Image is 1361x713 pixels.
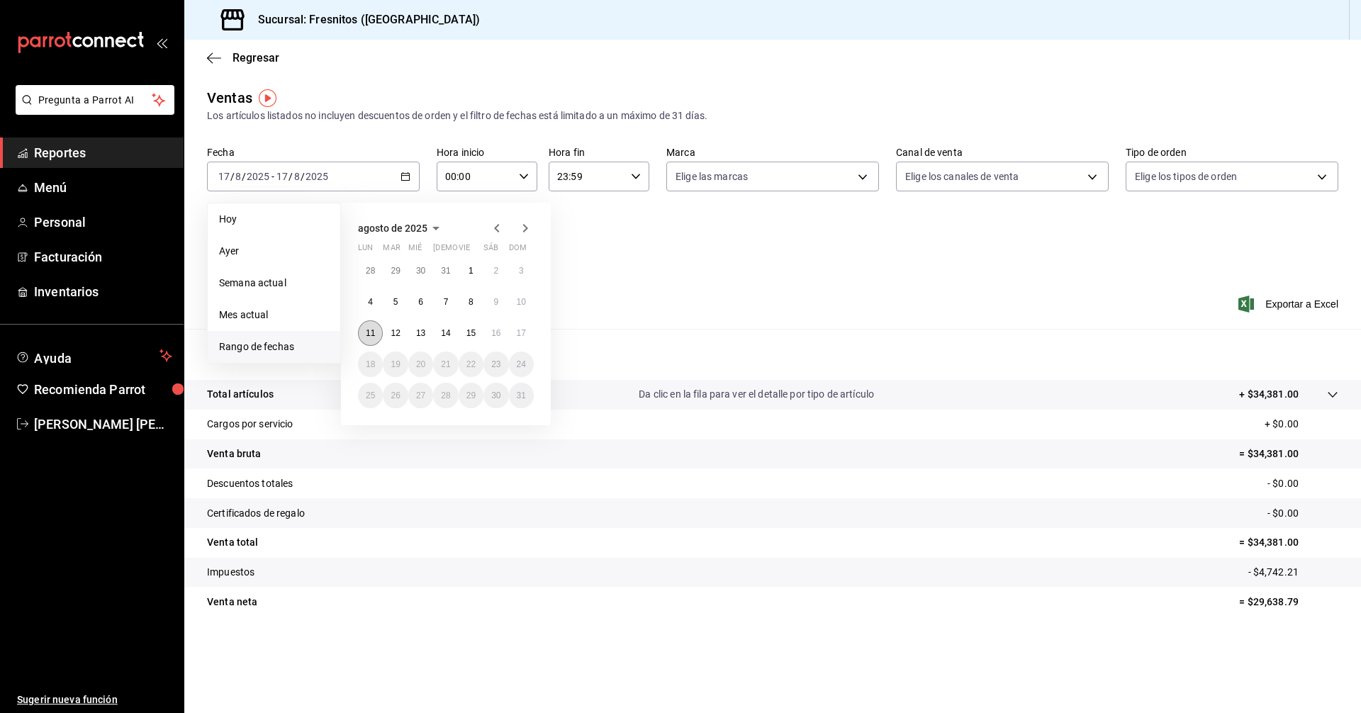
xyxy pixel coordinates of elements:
[491,391,500,400] abbr: 30 de agosto de 2025
[1265,417,1338,432] p: + $0.00
[408,243,422,258] abbr: miércoles
[509,320,534,346] button: 17 de agosto de 2025
[1126,147,1338,157] label: Tipo de orden
[441,391,450,400] abbr: 28 de agosto de 2025
[459,243,470,258] abbr: viernes
[383,289,408,315] button: 5 de agosto de 2025
[896,147,1109,157] label: Canal de venta
[416,328,425,338] abbr: 13 de agosto de 2025
[276,171,289,182] input: --
[156,37,167,48] button: open_drawer_menu
[246,171,270,182] input: ----
[230,171,235,182] span: /
[444,297,449,307] abbr: 7 de agosto de 2025
[293,171,301,182] input: --
[207,595,257,610] p: Venta neta
[509,243,527,258] abbr: domingo
[207,346,1338,363] p: Resumen
[905,169,1019,184] span: Elige los canales de venta
[1135,169,1237,184] span: Elige los tipos de orden
[207,417,293,432] p: Cargos por servicio
[493,266,498,276] abbr: 2 de agosto de 2025
[517,328,526,338] abbr: 17 de agosto de 2025
[207,447,261,461] p: Venta bruta
[366,359,375,369] abbr: 18 de agosto de 2025
[219,212,329,227] span: Hoy
[459,258,483,283] button: 1 de agosto de 2025
[207,387,274,402] p: Total artículos
[301,171,305,182] span: /
[433,352,458,377] button: 21 de agosto de 2025
[519,266,524,276] abbr: 3 de agosto de 2025
[10,103,174,118] a: Pregunta a Parrot AI
[408,383,433,408] button: 27 de agosto de 2025
[207,147,420,157] label: Fecha
[247,11,480,28] h3: Sucursal: Fresnitos ([GEOGRAPHIC_DATA])
[666,147,879,157] label: Marca
[391,266,400,276] abbr: 29 de julio de 2025
[469,297,474,307] abbr: 8 de agosto de 2025
[38,93,152,108] span: Pregunta a Parrot AI
[466,328,476,338] abbr: 15 de agosto de 2025
[366,328,375,338] abbr: 11 de agosto de 2025
[235,171,242,182] input: --
[207,565,254,580] p: Impuestos
[459,320,483,346] button: 15 de agosto de 2025
[393,297,398,307] abbr: 5 de agosto de 2025
[408,289,433,315] button: 6 de agosto de 2025
[358,243,373,258] abbr: lunes
[219,339,329,354] span: Rango de fechas
[242,171,246,182] span: /
[358,383,383,408] button: 25 de agosto de 2025
[483,383,508,408] button: 30 de agosto de 2025
[368,297,373,307] abbr: 4 de agosto de 2025
[469,266,474,276] abbr: 1 de agosto de 2025
[259,89,276,107] img: Tooltip marker
[1241,296,1338,313] button: Exportar a Excel
[676,169,748,184] span: Elige las marcas
[34,347,154,364] span: Ayuda
[305,171,329,182] input: ----
[207,87,252,108] div: Ventas
[391,359,400,369] abbr: 19 de agosto de 2025
[383,258,408,283] button: 29 de julio de 2025
[483,258,508,283] button: 2 de agosto de 2025
[207,476,293,491] p: Descuentos totales
[34,178,172,197] span: Menú
[509,258,534,283] button: 3 de agosto de 2025
[483,320,508,346] button: 16 de agosto de 2025
[219,276,329,291] span: Semana actual
[207,535,258,550] p: Venta total
[509,383,534,408] button: 31 de agosto de 2025
[391,391,400,400] abbr: 26 de agosto de 2025
[34,282,172,301] span: Inventarios
[441,266,450,276] abbr: 31 de julio de 2025
[219,244,329,259] span: Ayer
[433,383,458,408] button: 28 de agosto de 2025
[437,147,537,157] label: Hora inicio
[493,297,498,307] abbr: 9 de agosto de 2025
[1239,535,1338,550] p: = $34,381.00
[383,243,400,258] abbr: martes
[383,352,408,377] button: 19 de agosto de 2025
[358,352,383,377] button: 18 de agosto de 2025
[416,359,425,369] abbr: 20 de agosto de 2025
[509,352,534,377] button: 24 de agosto de 2025
[1267,506,1338,521] p: - $0.00
[441,328,450,338] abbr: 14 de agosto de 2025
[408,320,433,346] button: 13 de agosto de 2025
[207,108,1338,123] div: Los artículos listados no incluyen descuentos de orden y el filtro de fechas está limitado a un m...
[483,352,508,377] button: 23 de agosto de 2025
[466,391,476,400] abbr: 29 de agosto de 2025
[383,320,408,346] button: 12 de agosto de 2025
[459,352,483,377] button: 22 de agosto de 2025
[459,289,483,315] button: 8 de agosto de 2025
[433,258,458,283] button: 31 de julio de 2025
[289,171,293,182] span: /
[366,391,375,400] abbr: 25 de agosto de 2025
[207,506,305,521] p: Certificados de regalo
[491,359,500,369] abbr: 23 de agosto de 2025
[433,243,517,258] abbr: jueves
[1239,595,1338,610] p: = $29,638.79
